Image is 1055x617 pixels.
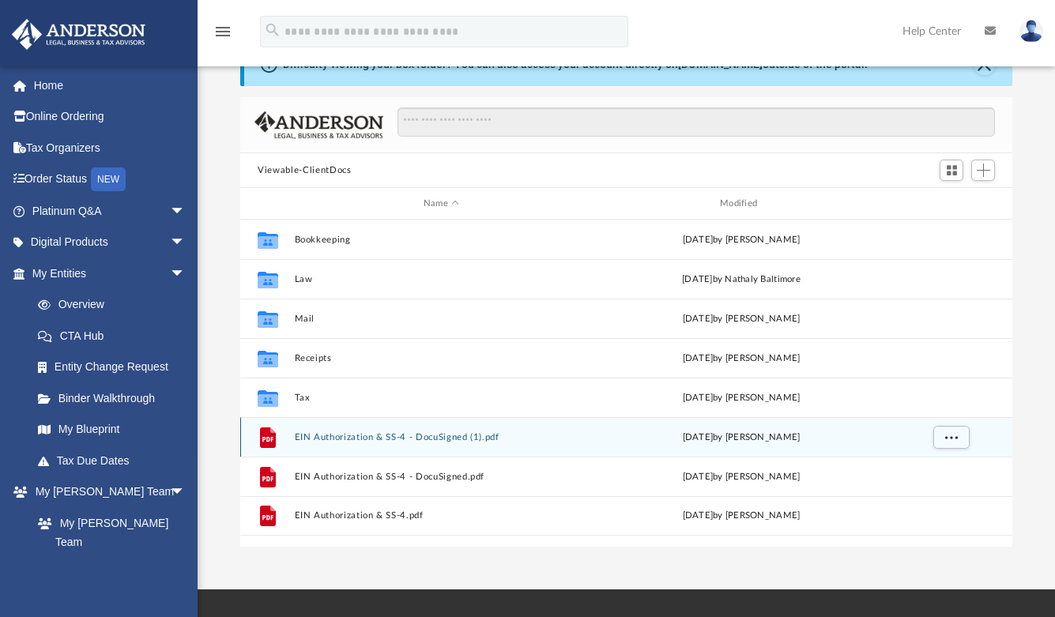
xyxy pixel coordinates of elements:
img: User Pic [1019,20,1043,43]
a: Tax Organizers [11,132,209,164]
i: search [264,21,281,39]
div: id [247,197,287,211]
button: More options [933,426,970,450]
a: Online Ordering [11,101,209,133]
a: CTA Hub [22,320,209,352]
div: [DATE] by [PERSON_NAME] [595,509,888,523]
a: My [PERSON_NAME] Team [22,507,194,558]
a: My Blueprint [22,414,202,446]
div: [DATE] by [PERSON_NAME] [595,431,888,445]
div: [DATE] by [PERSON_NAME] [595,352,888,366]
a: Digital Productsarrow_drop_down [11,227,209,258]
div: NEW [91,167,126,191]
span: arrow_drop_down [170,476,202,509]
div: [DATE] by [PERSON_NAME] [595,312,888,326]
a: My [PERSON_NAME] Teamarrow_drop_down [11,476,202,508]
span: arrow_drop_down [170,195,202,228]
button: Law [295,274,588,284]
a: Home [11,70,209,101]
div: [DATE] by [PERSON_NAME] [595,233,888,247]
div: grid [240,220,1012,547]
span: arrow_drop_down [170,227,202,259]
a: My Entitiesarrow_drop_down [11,258,209,289]
button: EIN Authorization & SS-4.pdf [295,510,588,521]
a: [DOMAIN_NAME] [678,58,763,70]
a: menu [213,30,232,41]
a: Binder Walkthrough [22,382,209,414]
a: [PERSON_NAME] System [22,558,202,608]
button: Add [971,160,995,182]
div: [DATE] by Nathaly Baltimore [595,273,888,287]
div: Modified [594,197,888,211]
input: Search files and folders [398,107,995,137]
button: Bookkeeping [295,235,588,245]
i: menu [213,22,232,41]
button: EIN Authorization & SS-4 - DocuSigned.pdf [295,472,588,482]
span: arrow_drop_down [170,258,202,290]
button: Mail [295,314,588,324]
div: id [895,197,1006,211]
img: Anderson Advisors Platinum Portal [7,19,150,50]
a: Overview [22,289,209,321]
div: [DATE] by [PERSON_NAME] [595,391,888,405]
button: EIN Authorization & SS-4 - DocuSigned (1).pdf [295,432,588,442]
div: Name [294,197,588,211]
div: [DATE] by [PERSON_NAME] [595,470,888,484]
a: Tax Due Dates [22,445,209,476]
a: Platinum Q&Aarrow_drop_down [11,195,209,227]
button: Viewable-ClientDocs [258,164,351,178]
button: Tax [295,393,588,403]
a: Entity Change Request [22,352,209,383]
button: Switch to Grid View [940,160,963,182]
button: Receipts [295,353,588,363]
a: Order StatusNEW [11,164,209,196]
